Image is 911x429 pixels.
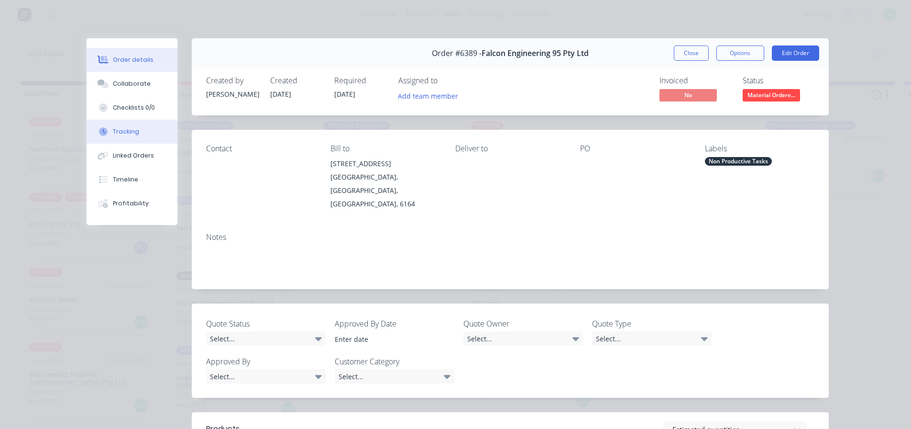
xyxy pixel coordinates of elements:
[335,318,454,329] label: Approved By Date
[334,76,387,85] div: Required
[592,318,712,329] label: Quote Type
[330,157,440,211] div: [STREET_ADDRESS][GEOGRAPHIC_DATA], [GEOGRAPHIC_DATA], [GEOGRAPHIC_DATA], 6164
[398,76,494,85] div: Assigned to
[334,90,355,99] span: [DATE]
[592,331,712,346] div: Select...
[482,49,589,58] span: Falcon Engineering 95 Pty Ltd
[705,157,772,166] div: Non Productive Tasks
[87,72,177,96] button: Collaborate
[206,356,326,367] label: Approved By
[743,89,800,103] button: Material Ordere...
[463,331,583,346] div: Select...
[87,96,177,120] button: Checklists 0/0
[206,144,316,153] div: Contact
[432,49,482,58] span: Order #6389 -
[113,127,139,136] div: Tracking
[87,192,177,215] button: Profitability
[206,233,814,242] div: Notes
[772,45,819,61] button: Edit Order
[113,79,151,88] div: Collaborate
[455,144,565,153] div: Deliver to
[87,168,177,192] button: Timeline
[330,157,440,170] div: [STREET_ADDRESS]
[206,318,326,329] label: Quote Status
[113,56,154,64] div: Order details
[659,76,731,85] div: Invoiced
[659,89,717,101] span: No
[398,89,463,102] button: Add team member
[330,144,440,153] div: Bill to
[705,144,814,153] div: Labels
[206,331,326,346] div: Select...
[87,144,177,168] button: Linked Orders
[335,356,454,367] label: Customer Category
[328,332,447,346] input: Enter date
[335,369,454,384] div: Select...
[463,318,583,329] label: Quote Owner
[330,170,440,211] div: [GEOGRAPHIC_DATA], [GEOGRAPHIC_DATA], [GEOGRAPHIC_DATA], 6164
[87,48,177,72] button: Order details
[113,151,154,160] div: Linked Orders
[270,76,323,85] div: Created
[716,45,764,61] button: Options
[393,89,463,102] button: Add team member
[580,144,690,153] div: PO
[113,175,138,184] div: Timeline
[87,120,177,144] button: Tracking
[206,89,259,99] div: [PERSON_NAME]
[743,89,800,101] span: Material Ordere...
[206,369,326,384] div: Select...
[674,45,709,61] button: Close
[113,199,149,208] div: Profitability
[206,76,259,85] div: Created by
[743,76,814,85] div: Status
[113,103,155,112] div: Checklists 0/0
[270,90,291,99] span: [DATE]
